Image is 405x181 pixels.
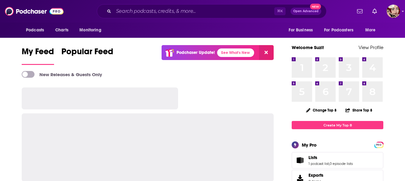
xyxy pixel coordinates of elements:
[387,5,400,18] button: Show profile menu
[22,71,102,78] a: New Releases & Guests Only
[97,4,327,18] div: Search podcasts, credits, & more...
[345,104,373,116] button: Share Top 8
[302,142,317,148] div: My Pro
[114,6,274,16] input: Search podcasts, credits, & more...
[329,161,330,166] span: ,
[359,44,383,50] a: View Profile
[355,6,365,16] a: Show notifications dropdown
[310,4,321,9] span: New
[290,8,321,15] button: Open AdvancedNew
[177,50,215,55] p: Podchaser Update!
[61,46,113,65] a: Popular Feed
[375,143,382,147] span: PRO
[51,24,72,36] a: Charts
[26,26,44,34] span: Podcasts
[370,6,379,16] a: Show notifications dropdown
[22,46,54,60] span: My Feed
[361,24,383,36] button: open menu
[308,172,323,178] span: Exports
[289,26,313,34] span: For Business
[324,26,353,34] span: For Podcasters
[61,46,113,60] span: Popular Feed
[294,156,306,165] a: Lists
[308,155,317,160] span: Lists
[274,7,286,15] span: ⌘ K
[293,10,319,13] span: Open Advanced
[387,5,400,18] span: Logged in as NBM-Suzi
[292,121,383,129] a: Create My Top 8
[292,44,324,50] a: Welcome Suzi!
[217,48,254,57] a: See What's New
[55,26,68,34] span: Charts
[75,24,109,36] button: open menu
[330,161,353,166] a: 0 episode lists
[302,106,340,114] button: Change Top 8
[79,26,101,34] span: Monitoring
[308,161,329,166] a: 1 podcast list
[365,26,376,34] span: More
[320,24,362,36] button: open menu
[22,46,54,65] a: My Feed
[22,24,52,36] button: open menu
[284,24,320,36] button: open menu
[292,152,383,169] span: Lists
[387,5,400,18] img: User Profile
[375,142,382,147] a: PRO
[308,155,353,160] a: Lists
[5,5,64,17] img: Podchaser - Follow, Share and Rate Podcasts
